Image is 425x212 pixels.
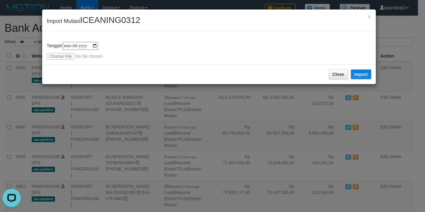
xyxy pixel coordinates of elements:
span: ICEANING0312 [80,15,140,25]
div: Tanggal: [47,42,371,60]
button: Open LiveChat chat widget [2,2,21,21]
button: Import [351,69,372,79]
span: × [368,13,371,20]
button: Close [368,13,371,20]
span: Import Mutasi [47,18,140,24]
button: Close [329,69,348,80]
